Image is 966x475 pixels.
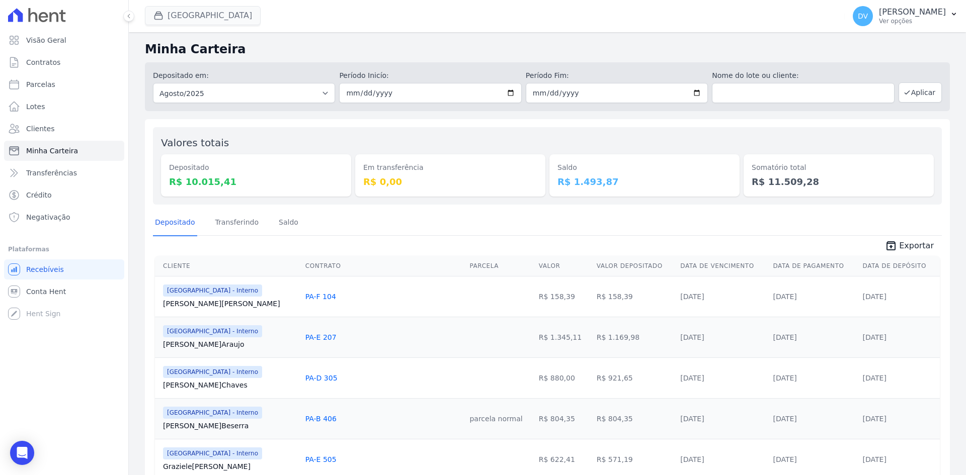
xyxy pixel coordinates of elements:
[4,74,124,94] a: Parcelas
[305,333,337,341] a: PA-E 207
[163,447,262,459] span: [GEOGRAPHIC_DATA] - Interno
[680,333,704,341] a: [DATE]
[899,82,942,103] button: Aplicar
[680,374,704,382] a: [DATE]
[773,293,796,301] a: [DATE]
[879,7,946,17] p: [PERSON_NAME]
[4,207,124,227] a: Negativação
[153,71,209,79] label: Depositado em:
[305,374,338,382] a: PA-D 305
[26,264,64,274] span: Recebíveis
[163,284,262,297] span: [GEOGRAPHIC_DATA] - Interno
[773,333,796,341] a: [DATE]
[557,162,732,173] dt: Saldo
[593,357,677,398] td: R$ 921,65
[535,357,593,398] td: R$ 880,00
[163,380,297,390] a: [PERSON_NAME]Chaves
[680,415,704,423] a: [DATE]
[169,162,343,173] dt: Depositado
[863,455,887,463] a: [DATE]
[305,293,336,301] a: PA-F 104
[680,293,704,301] a: [DATE]
[863,415,887,423] a: [DATE]
[163,461,297,471] a: Graziele[PERSON_NAME]
[153,210,197,236] a: Depositado
[277,210,300,236] a: Saldo
[26,168,77,178] span: Transferências
[339,70,521,81] label: Período Inicío:
[26,57,60,67] span: Contratos
[4,52,124,72] a: Contratos
[4,119,124,139] a: Clientes
[4,185,124,205] a: Crédito
[163,325,262,337] span: [GEOGRAPHIC_DATA] - Interno
[885,240,897,252] i: unarchive
[4,259,124,279] a: Recebíveis
[4,30,124,50] a: Visão Geral
[858,13,868,20] span: DV
[859,256,940,276] th: Data de Depósito
[363,162,537,173] dt: Em transferência
[26,190,52,200] span: Crédito
[213,210,261,236] a: Transferindo
[593,317,677,357] td: R$ 1.169,98
[163,299,297,309] a: [PERSON_NAME][PERSON_NAME]
[169,175,343,188] dd: R$ 10.015,41
[4,163,124,183] a: Transferências
[863,374,887,382] a: [DATE]
[4,281,124,302] a: Conta Hent
[4,141,124,161] a: Minha Carteira
[4,97,124,117] a: Lotes
[773,374,796,382] a: [DATE]
[305,455,337,463] a: PA-E 505
[8,243,120,255] div: Plataformas
[863,333,887,341] a: [DATE]
[535,256,593,276] th: Valor
[769,256,858,276] th: Data de Pagamento
[163,421,297,431] a: [PERSON_NAME]Beserra
[10,441,34,465] div: Open Intercom Messenger
[773,455,796,463] a: [DATE]
[680,455,704,463] a: [DATE]
[557,175,732,188] dd: R$ 1.493,87
[593,276,677,317] td: R$ 158,39
[145,40,950,58] h2: Minha Carteira
[163,339,297,349] a: [PERSON_NAME]Araujo
[26,79,55,89] span: Parcelas
[26,146,78,156] span: Minha Carteira
[469,415,522,423] a: parcela normal
[773,415,796,423] a: [DATE]
[526,70,708,81] label: Período Fim:
[363,175,537,188] dd: R$ 0,00
[712,70,894,81] label: Nome do lote ou cliente:
[535,317,593,357] td: R$ 1.345,11
[535,276,593,317] td: R$ 158,39
[863,293,887,301] a: [DATE]
[161,137,229,149] label: Valores totais
[155,256,301,276] th: Cliente
[593,256,677,276] th: Valor Depositado
[676,256,769,276] th: Data de Vencimento
[593,398,677,439] td: R$ 804,35
[845,2,966,30] button: DV [PERSON_NAME] Ver opções
[26,102,45,112] span: Lotes
[26,212,70,222] span: Negativação
[26,287,66,297] span: Conta Hent
[163,366,262,378] span: [GEOGRAPHIC_DATA] - Interno
[305,415,337,423] a: PA-B 406
[899,240,934,252] span: Exportar
[26,35,66,45] span: Visão Geral
[535,398,593,439] td: R$ 804,35
[752,162,926,173] dt: Somatório total
[26,124,54,134] span: Clientes
[752,175,926,188] dd: R$ 11.509,28
[465,256,534,276] th: Parcela
[879,17,946,25] p: Ver opções
[163,407,262,419] span: [GEOGRAPHIC_DATA] - Interno
[301,256,466,276] th: Contrato
[877,240,942,254] a: unarchive Exportar
[145,6,261,25] button: [GEOGRAPHIC_DATA]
